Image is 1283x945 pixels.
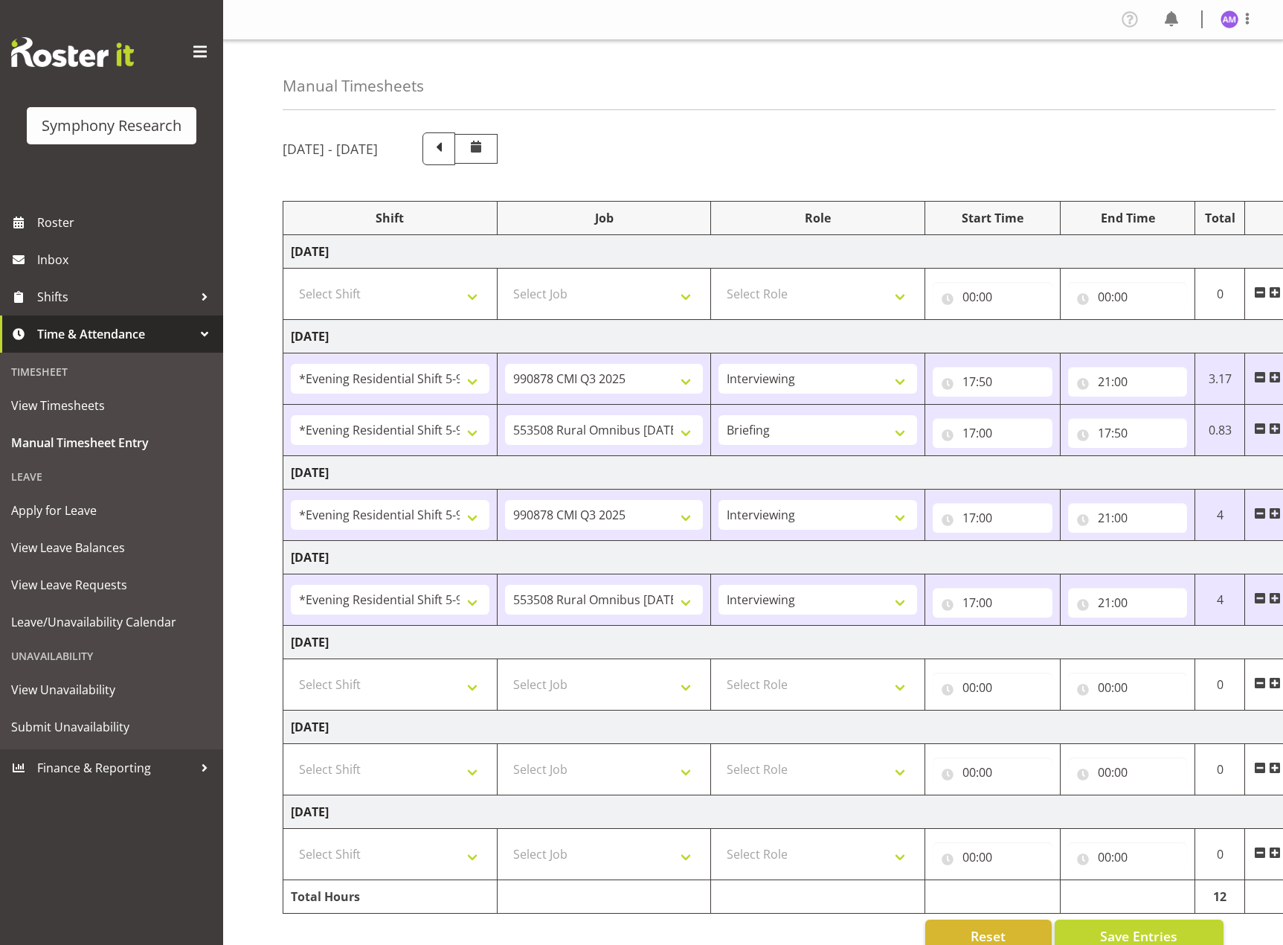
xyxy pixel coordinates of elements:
td: 4 [1195,490,1245,541]
input: Click to select... [1068,757,1188,787]
div: Job [505,209,704,227]
div: Timesheet [4,356,219,387]
h4: Manual Timesheets [283,77,424,94]
span: Manual Timesheet Entry [11,432,212,454]
input: Click to select... [1068,673,1188,702]
span: Leave/Unavailability Calendar [11,611,212,633]
span: Roster [37,211,216,234]
input: Click to select... [933,842,1052,872]
input: Click to select... [933,367,1052,397]
a: View Leave Requests [4,566,219,603]
a: View Timesheets [4,387,219,424]
span: View Leave Requests [11,574,212,596]
input: Click to select... [933,418,1052,448]
div: Leave [4,461,219,492]
div: End Time [1068,209,1188,227]
div: Shift [291,209,489,227]
span: Shifts [37,286,193,308]
input: Click to select... [1068,503,1188,533]
a: View Leave Balances [4,529,219,566]
div: Total [1203,209,1237,227]
td: 0 [1195,659,1245,711]
span: View Timesheets [11,394,212,417]
h5: [DATE] - [DATE] [283,141,378,157]
td: 3.17 [1195,353,1245,405]
div: Symphony Research [42,115,181,137]
a: Manual Timesheet Entry [4,424,219,461]
input: Click to select... [1068,418,1188,448]
input: Click to select... [933,588,1052,618]
input: Click to select... [1068,842,1188,872]
td: 4 [1195,574,1245,626]
a: Apply for Leave [4,492,219,529]
input: Click to select... [1068,367,1188,397]
input: Click to select... [1068,282,1188,312]
input: Click to select... [933,757,1052,787]
span: Apply for Leave [11,499,212,522]
div: Role [718,209,917,227]
img: amal-makan1835.jpg [1221,10,1238,28]
img: Rosterit website logo [11,37,134,67]
td: Total Hours [283,880,498,914]
input: Click to select... [933,282,1052,312]
span: Submit Unavailability [11,716,212,738]
input: Click to select... [933,673,1052,702]
td: 0 [1195,829,1245,880]
td: 0.83 [1195,405,1245,456]
span: View Unavailability [11,679,212,701]
span: Inbox [37,249,216,271]
div: Start Time [933,209,1052,227]
td: 12 [1195,880,1245,914]
input: Click to select... [1068,588,1188,618]
div: Unavailability [4,641,219,671]
input: Click to select... [933,503,1052,533]
a: Submit Unavailability [4,708,219,746]
span: Finance & Reporting [37,757,193,779]
a: Leave/Unavailability Calendar [4,603,219,641]
td: 0 [1195,744,1245,795]
span: View Leave Balances [11,536,212,559]
td: 0 [1195,269,1245,320]
a: View Unavailability [4,671,219,708]
span: Time & Attendance [37,323,193,345]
